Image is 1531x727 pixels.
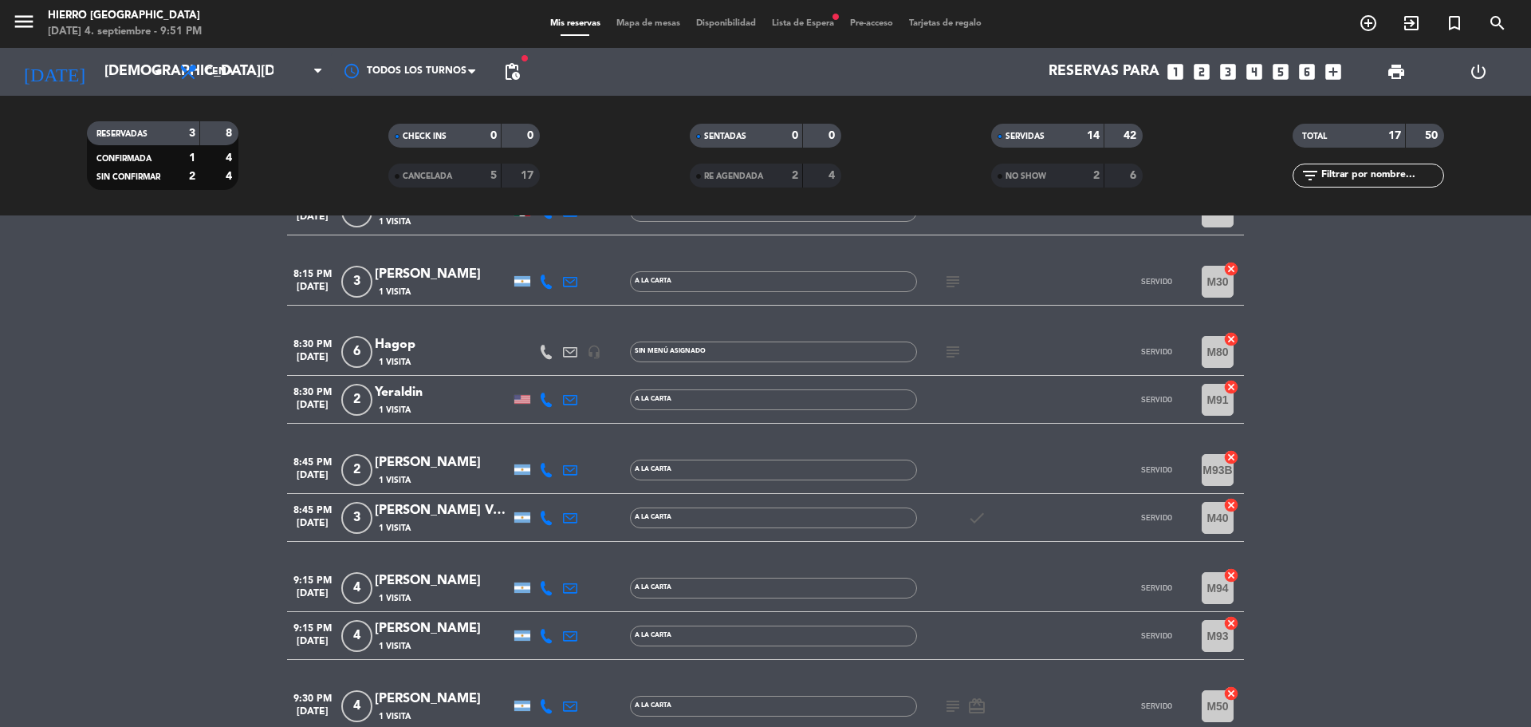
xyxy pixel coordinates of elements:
[375,500,510,521] div: [PERSON_NAME] Valencia [PERSON_NAME]
[287,618,338,636] span: 9:15 PM
[96,155,152,163] span: CONFIRMADA
[287,518,338,536] span: [DATE]
[96,173,160,181] span: SIN CONFIRMAR
[704,132,746,140] span: SENTADAS
[1141,395,1172,404] span: SERVIDO
[1141,631,1172,640] span: SERVIDO
[1116,266,1196,298] button: SERVIDO
[1488,14,1507,33] i: search
[490,170,497,181] strong: 5
[226,128,235,139] strong: 8
[287,706,338,725] span: [DATE]
[287,588,338,606] span: [DATE]
[1223,497,1239,513] i: cancel
[341,690,372,722] span: 4
[375,334,510,355] div: Hagop
[635,584,671,591] span: A la carta
[792,170,798,181] strong: 2
[287,381,338,400] span: 8:30 PM
[12,10,36,39] button: menu
[226,171,235,182] strong: 4
[379,356,411,369] span: 1 Visita
[1141,347,1172,356] span: SERVIDO
[206,66,234,77] span: Cena
[1223,379,1239,395] i: cancel
[48,8,202,24] div: Hierro [GEOGRAPHIC_DATA]
[1116,690,1196,722] button: SERVIDO
[1320,167,1443,184] input: Filtrar por nombre...
[341,384,372,416] span: 2
[635,514,671,520] span: A la carta
[1006,132,1045,140] span: SERVIDAS
[1223,261,1239,277] i: cancel
[379,710,411,723] span: 1 Visita
[1387,62,1406,81] span: print
[1141,465,1172,474] span: SERVIDO
[1323,61,1344,82] i: add_box
[287,500,338,518] span: 8:45 PM
[635,466,671,472] span: A la carta
[967,508,986,527] i: check
[828,170,838,181] strong: 4
[842,19,901,28] span: Pre-acceso
[1223,567,1239,583] i: cancel
[375,571,510,591] div: [PERSON_NAME]
[1124,130,1139,141] strong: 42
[12,54,96,89] i: [DATE]
[635,348,706,354] span: Sin menú asignado
[1116,572,1196,604] button: SERVIDO
[287,636,338,654] span: [DATE]
[635,702,671,709] span: A la carta
[587,345,601,359] i: headset_mic
[379,404,411,417] span: 1 Visita
[379,592,411,605] span: 1 Visita
[96,130,148,138] span: RESERVADAS
[1270,61,1291,82] i: looks_5
[1297,61,1317,82] i: looks_6
[287,282,338,300] span: [DATE]
[1445,14,1464,33] i: turned_in_not
[1223,331,1239,347] i: cancel
[1218,61,1238,82] i: looks_3
[1116,454,1196,486] button: SERVIDO
[287,352,338,370] span: [DATE]
[1165,61,1186,82] i: looks_one
[375,689,510,709] div: [PERSON_NAME]
[1116,384,1196,416] button: SERVIDO
[521,170,537,181] strong: 17
[635,632,671,638] span: A la carta
[1141,701,1172,710] span: SERVIDO
[341,336,372,368] span: 6
[490,130,497,141] strong: 0
[1302,132,1327,140] span: TOTAL
[1116,620,1196,652] button: SERVIDO
[688,19,764,28] span: Disponibilidad
[341,454,372,486] span: 2
[542,19,608,28] span: Mis reservas
[1469,62,1488,81] i: power_settings_new
[1223,615,1239,631] i: cancel
[148,62,167,81] i: arrow_drop_down
[375,452,510,473] div: [PERSON_NAME]
[967,697,986,716] i: card_giftcard
[1437,48,1519,96] div: LOG OUT
[375,264,510,285] div: [PERSON_NAME]
[1141,277,1172,286] span: SERVIDO
[1049,64,1159,80] span: Reservas para
[792,130,798,141] strong: 0
[189,171,195,182] strong: 2
[226,152,235,164] strong: 4
[12,10,36,34] i: menu
[341,266,372,298] span: 3
[943,272,962,291] i: subject
[1087,130,1100,141] strong: 14
[704,172,763,180] span: RE AGENDADA
[635,278,671,284] span: A la carta
[287,452,338,470] span: 8:45 PM
[943,342,962,362] i: subject
[1425,130,1441,141] strong: 50
[379,640,411,653] span: 1 Visita
[520,53,529,63] span: fiber_manual_record
[901,19,990,28] span: Tarjetas de regalo
[287,570,338,588] span: 9:15 PM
